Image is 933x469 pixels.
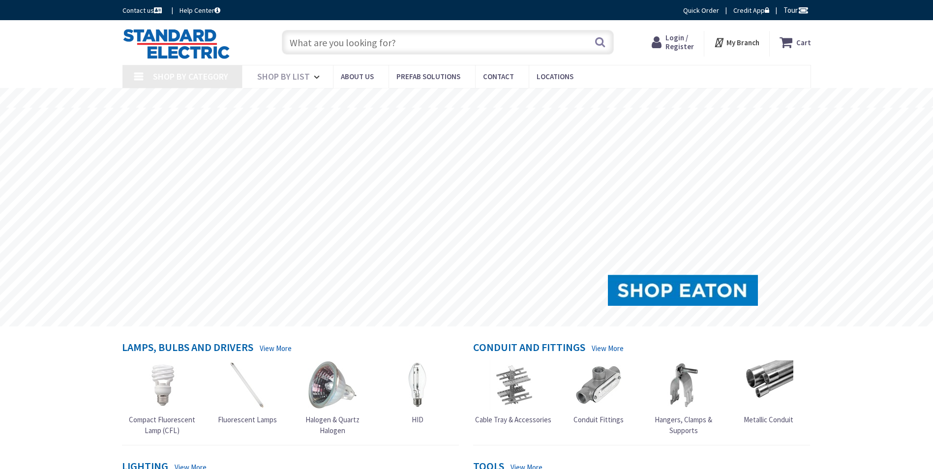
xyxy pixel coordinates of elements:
[122,29,230,59] img: Standard Electric
[129,415,195,435] span: Compact Fluorescent Lamp (CFL)
[483,72,514,81] span: Contact
[592,343,624,353] a: View More
[122,360,203,436] a: Compact Fluorescent Lamp (CFL) Compact Fluorescent Lamp (CFL)
[744,415,793,424] span: Metallic Conduit
[783,5,809,15] span: Tour
[308,360,357,410] img: Halogen & Quartz Halogen
[714,33,759,51] div: My Branch
[305,415,360,435] span: Halogen & Quartz Halogen
[780,33,811,51] a: Cart
[393,360,442,410] img: HID
[726,38,759,47] strong: My Branch
[218,360,277,425] a: Fluorescent Lamps Fluorescent Lamps
[643,360,724,436] a: Hangers, Clamps & Supports Hangers, Clamps & Supports
[396,72,460,81] span: Prefab Solutions
[475,360,551,425] a: Cable Tray & Accessories Cable Tray & Accessories
[573,415,624,424] span: Conduit Fittings
[282,30,614,55] input: What are you looking for?
[655,415,712,435] span: Hangers, Clamps & Supports
[312,93,644,104] rs-layer: [MEDICAL_DATA]: Our Commitment to Our Employees and Customers
[744,360,793,410] img: Metallic Conduit
[744,360,793,425] a: Metallic Conduit Metallic Conduit
[652,33,694,51] a: Login / Register
[180,5,220,15] a: Help Center
[260,343,292,353] a: View More
[733,5,769,15] a: Credit App
[489,360,538,410] img: Cable Tray & Accessories
[138,360,187,410] img: Compact Fluorescent Lamp (CFL)
[574,360,623,410] img: Conduit Fittings
[218,415,277,424] span: Fluorescent Lamps
[473,341,585,355] h4: Conduit and Fittings
[292,360,373,436] a: Halogen & Quartz Halogen Halogen & Quartz Halogen
[341,72,374,81] span: About Us
[796,33,811,51] strong: Cart
[683,5,719,15] a: Quick Order
[122,341,253,355] h4: Lamps, Bulbs and Drivers
[665,33,694,51] span: Login / Register
[257,71,310,82] span: Shop By List
[475,415,551,424] span: Cable Tray & Accessories
[573,360,624,425] a: Conduit Fittings Conduit Fittings
[393,360,442,425] a: HID HID
[659,360,708,410] img: Hangers, Clamps & Supports
[412,415,423,424] span: HID
[537,72,573,81] span: Locations
[122,5,164,15] a: Contact us
[153,71,228,82] span: Shop By Category
[223,360,272,410] img: Fluorescent Lamps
